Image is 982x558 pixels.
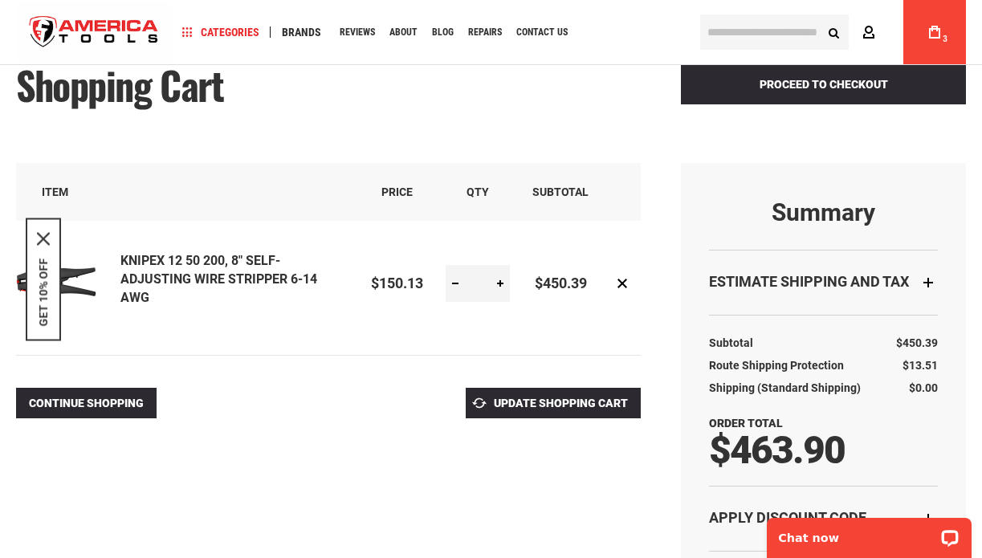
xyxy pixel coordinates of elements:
[461,22,509,43] a: Repairs
[29,397,144,409] span: Continue Shopping
[756,507,982,558] iframe: LiveChat chat widget
[466,388,641,418] button: Update Shopping Cart
[532,185,589,198] span: Subtotal
[709,332,761,354] th: Subtotal
[709,381,755,394] span: Shipping
[16,242,96,322] img: KNIPEX 12 50 200, 8" SELF-ADJUSTING WIRE STRIPPER 6-14 AWG
[282,26,321,38] span: Brands
[509,22,575,43] a: Contact Us
[896,336,938,349] span: $450.39
[709,427,845,473] span: $463.90
[389,27,418,37] span: About
[37,232,50,245] button: Close
[382,22,425,43] a: About
[37,258,50,326] button: GET 10% OFF
[494,397,628,409] span: Update Shopping Cart
[42,185,68,198] span: Item
[516,27,568,37] span: Contact Us
[16,56,223,113] span: Shopping Cart
[16,2,172,63] img: America Tools
[903,359,938,372] span: $13.51
[371,275,423,291] span: $150.13
[709,273,909,290] strong: Estimate Shipping and Tax
[709,509,866,526] strong: Apply Discount Code
[432,27,454,37] span: Blog
[16,388,157,418] a: Continue Shopping
[943,35,947,43] span: 3
[332,22,382,43] a: Reviews
[16,2,172,63] a: store logo
[467,185,489,198] span: Qty
[182,26,259,38] span: Categories
[709,354,852,377] th: Route Shipping Protection
[709,199,938,226] strong: Summary
[175,22,267,43] a: Categories
[120,253,317,305] a: KNIPEX 12 50 200, 8" SELF-ADJUSTING WIRE STRIPPER 6-14 AWG
[425,22,461,43] a: Blog
[16,242,120,326] a: KNIPEX 12 50 200, 8" SELF-ADJUSTING WIRE STRIPPER 6-14 AWG
[340,27,375,37] span: Reviews
[381,185,413,198] span: Price
[681,64,966,104] button: Proceed to Checkout
[275,22,328,43] a: Brands
[818,17,849,47] button: Search
[37,232,50,245] svg: close icon
[760,78,888,91] span: Proceed to Checkout
[468,27,502,37] span: Repairs
[757,381,861,394] span: (Standard Shipping)
[709,417,783,430] strong: Order Total
[909,381,938,394] span: $0.00
[535,275,587,291] span: $450.39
